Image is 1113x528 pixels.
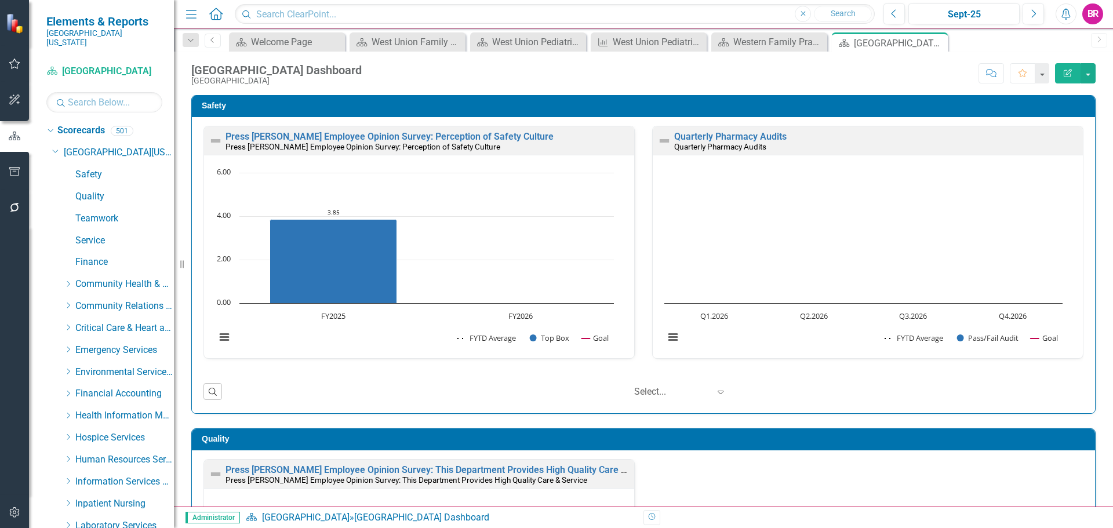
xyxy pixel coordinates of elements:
[714,35,824,49] a: Western Family Practice Dashboard
[613,35,704,49] div: West Union Pediatric Associates Top Key Driver: Staff Worked Together to Care for You
[210,167,620,355] svg: Interactive chart
[202,101,1089,110] h3: Safety
[191,64,362,77] div: [GEOGRAPHIC_DATA] Dashboard
[321,311,345,321] text: FY2025
[674,131,787,142] a: Quarterly Pharmacy Audits
[216,329,232,345] button: View chart menu, Chart
[885,333,944,343] button: Show FYTD Average
[831,9,856,18] span: Search
[46,92,162,112] input: Search Below...
[659,167,1077,355] div: Chart. Highcharts interactive chart.
[908,3,1020,24] button: Sept-25
[57,124,105,137] a: Scorecards
[225,475,587,485] small: Press [PERSON_NAME] Employee Opinion Survey: This Department Provides High Quality Care & Service
[899,311,927,321] text: Q3.2026
[209,467,223,481] img: Not Defined
[262,512,350,523] a: [GEOGRAPHIC_DATA]
[6,13,26,34] img: ClearPoint Strategy
[75,344,174,357] a: Emergency Services
[225,142,500,151] small: Press [PERSON_NAME] Employee Opinion Survey: Perception of Safety Culture
[733,35,824,49] div: Western Family Practice Dashboard
[657,134,671,148] img: Not Defined
[700,311,728,321] text: Q1.2026
[217,166,231,177] text: 6.00
[354,512,489,523] div: [GEOGRAPHIC_DATA] Dashboard
[46,28,162,48] small: [GEOGRAPHIC_DATA][US_STATE]
[581,333,609,343] button: Show Goal
[492,35,583,49] div: West Union Pediatric Associates Dashboard
[674,142,766,151] small: Quarterly Pharmacy Audits
[185,512,240,523] span: Administrator
[800,311,828,321] text: Q2.2026
[225,131,554,142] a: Press [PERSON_NAME] Employee Opinion Survey: Perception of Safety Culture
[217,253,231,264] text: 2.00
[957,333,1019,343] button: Show Pass/Fail Audit
[217,297,231,307] text: 0.00
[217,210,231,220] text: 4.00
[854,36,945,50] div: [GEOGRAPHIC_DATA] Dashboard
[814,6,872,22] button: Search
[111,126,133,136] div: 501
[75,497,174,511] a: Inpatient Nursing
[75,212,174,225] a: Teamwork
[75,168,174,181] a: Safety
[75,234,174,247] a: Service
[232,35,342,49] a: Welcome Page
[1031,333,1058,343] button: Show Goal
[75,278,174,291] a: Community Health & Athletic Training
[203,126,635,359] div: Double-Click to Edit
[75,256,174,269] a: Finance
[191,77,362,85] div: [GEOGRAPHIC_DATA]
[225,464,660,475] a: Press [PERSON_NAME] Employee Opinion Survey: This Department Provides High Quality Care & Service
[530,333,569,343] button: Show Top Box
[473,35,583,49] a: West Union Pediatric Associates Dashboard
[352,35,463,49] a: West Union Family Health Center Dashboard
[64,146,174,159] a: [GEOGRAPHIC_DATA][US_STATE]
[46,65,162,78] a: [GEOGRAPHIC_DATA]
[508,311,533,321] text: FY2026
[659,167,1068,355] svg: Interactive chart
[75,366,174,379] a: Environmental Services Team
[652,126,1083,359] div: Double-Click to Edit
[75,387,174,400] a: Financial Accounting
[209,134,223,148] img: Not Defined
[912,8,1016,21] div: Sept-25
[202,435,1089,443] h3: Quality
[75,453,174,467] a: Human Resources Services
[331,217,336,222] g: FYTD Average, series 1 of 3. Line with 2 data points.
[331,192,336,196] g: Goal, series 3 of 3. Line with 2 data points.
[210,167,628,355] div: Chart. Highcharts interactive chart.
[270,173,521,304] g: Top Box, series 2 of 3. Bar series with 2 bars.
[75,190,174,203] a: Quality
[46,14,162,28] span: Elements & Reports
[75,322,174,335] a: Critical Care & Heart and Vascular Services
[999,311,1027,321] text: Q4.2026
[75,409,174,423] a: Health Information Management Services
[75,431,174,445] a: Hospice Services
[665,329,681,345] button: View chart menu, Chart
[457,333,517,343] button: Show FYTD Average
[328,208,340,216] text: 3.85
[594,35,704,49] a: West Union Pediatric Associates Top Key Driver: Staff Worked Together to Care for You
[1082,3,1103,24] button: BR
[251,35,342,49] div: Welcome Page
[235,4,875,24] input: Search ClearPoint...
[75,300,174,313] a: Community Relations Services
[372,35,463,49] div: West Union Family Health Center Dashboard
[246,511,635,525] div: »
[270,219,397,303] path: FY2025, 3.85. Top Box.
[75,475,174,489] a: Information Services Team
